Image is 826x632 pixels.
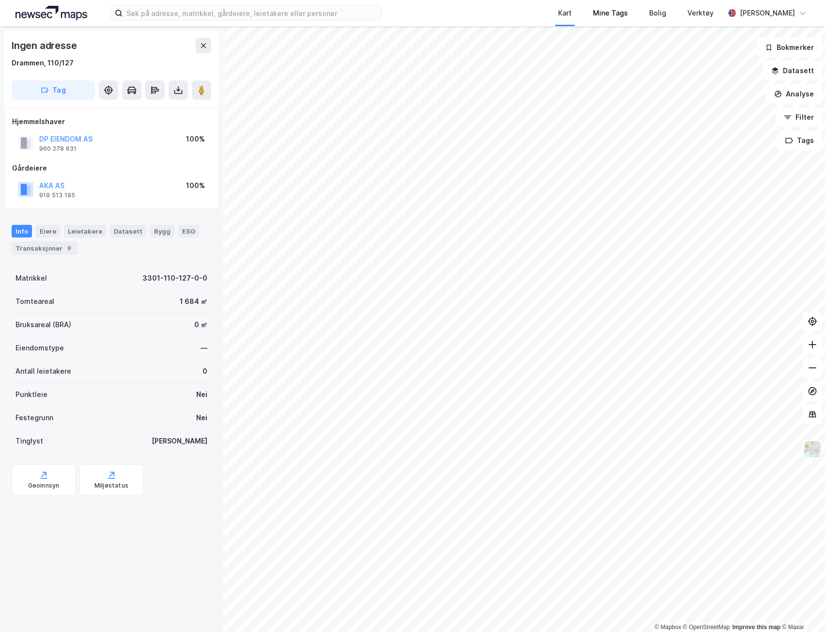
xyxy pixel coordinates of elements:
div: 9 [64,243,74,253]
iframe: Chat Widget [778,585,826,632]
button: Datasett [763,61,822,80]
div: Verktøy [687,7,714,19]
div: Eiendomstype [16,342,64,354]
div: Info [12,225,32,237]
div: 3301-110-127-0-0 [142,272,207,284]
div: Hjemmelshaver [12,116,211,127]
div: 0 [203,365,207,377]
input: Søk på adresse, matrikkel, gårdeiere, leietakere eller personer [123,6,381,20]
div: Mine Tags [593,7,628,19]
div: Gårdeiere [12,162,211,174]
div: Bolig [649,7,666,19]
div: Bruksareal (BRA) [16,319,71,331]
div: Drammen, 110/127 [12,57,74,69]
div: Tomteareal [16,296,54,307]
button: Tag [12,80,95,100]
div: 100% [186,133,205,145]
div: 919 513 195 [39,191,75,199]
div: Nei [196,412,207,424]
button: Filter [776,108,822,127]
div: 0 ㎡ [194,319,207,331]
div: Nei [196,389,207,400]
div: Punktleie [16,389,47,400]
div: Geoinnsyn [28,482,60,490]
div: Kart [558,7,572,19]
div: 100% [186,180,205,191]
div: Ingen adresse [12,38,78,53]
div: [PERSON_NAME] [152,435,207,447]
div: [PERSON_NAME] [740,7,795,19]
div: ESG [178,225,199,237]
button: Analyse [766,84,822,104]
a: Mapbox [655,624,681,631]
div: Tinglyst [16,435,43,447]
button: Tags [777,131,822,150]
div: Miljøstatus [94,482,128,490]
div: Matrikkel [16,272,47,284]
div: — [201,342,207,354]
div: Bygg [150,225,174,237]
div: Transaksjoner [12,241,78,255]
button: Bokmerker [757,38,822,57]
div: Kontrollprogram for chat [778,585,826,632]
div: Leietakere [64,225,106,237]
a: OpenStreetMap [683,624,730,631]
div: Eiere [36,225,60,237]
div: Festegrunn [16,412,53,424]
a: Improve this map [732,624,780,631]
div: Antall leietakere [16,365,71,377]
div: 1 684 ㎡ [180,296,207,307]
img: Z [803,440,822,458]
img: logo.a4113a55bc3d86da70a041830d287a7e.svg [16,6,87,20]
div: 960 278 631 [39,145,77,153]
div: Datasett [110,225,146,237]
